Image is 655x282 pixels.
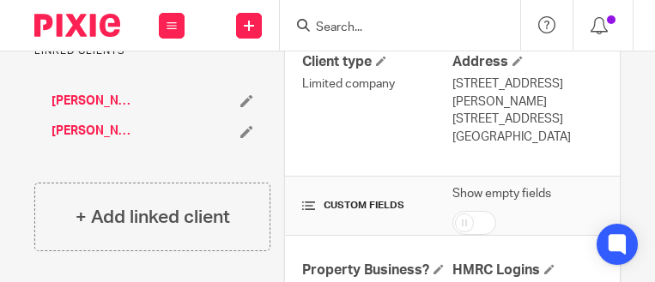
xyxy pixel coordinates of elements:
[452,261,603,279] h4: HMRC Logins
[52,123,132,140] a: [PERSON_NAME]
[452,111,603,128] p: [STREET_ADDRESS]
[452,129,603,146] p: [GEOGRAPHIC_DATA]
[76,204,230,231] h4: + Add linked client
[452,53,603,71] h4: Address
[452,185,551,202] label: Show empty fields
[52,93,132,110] a: [PERSON_NAME]
[302,199,452,213] h4: CUSTOM FIELDS
[302,261,452,279] h4: Property Business?
[314,21,469,36] input: Search
[302,75,452,93] p: Limited company
[302,53,452,71] h4: Client type
[452,75,603,111] p: [STREET_ADDRESS][PERSON_NAME]
[34,14,120,37] img: Pixie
